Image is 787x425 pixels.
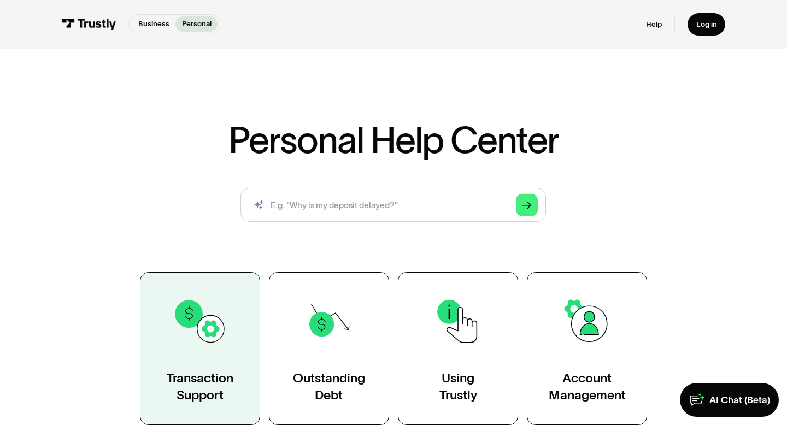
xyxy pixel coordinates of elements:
[709,394,770,406] div: AI Chat (Beta)
[167,370,233,404] div: Transaction Support
[240,188,546,222] input: search
[140,272,260,425] a: TransactionSupport
[62,19,116,30] img: Trustly Logo
[175,16,218,32] a: Personal
[549,370,626,404] div: Account Management
[132,16,175,32] a: Business
[138,19,169,29] p: Business
[398,272,518,425] a: UsingTrustly
[646,20,662,29] a: Help
[439,370,477,404] div: Using Trustly
[688,13,725,36] a: Log in
[527,272,647,425] a: AccountManagement
[182,19,212,29] p: Personal
[680,383,778,417] a: AI Chat (Beta)
[228,122,559,158] h1: Personal Help Center
[269,272,389,425] a: OutstandingDebt
[240,188,546,222] form: Search
[696,20,717,29] div: Log in
[293,370,365,404] div: Outstanding Debt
